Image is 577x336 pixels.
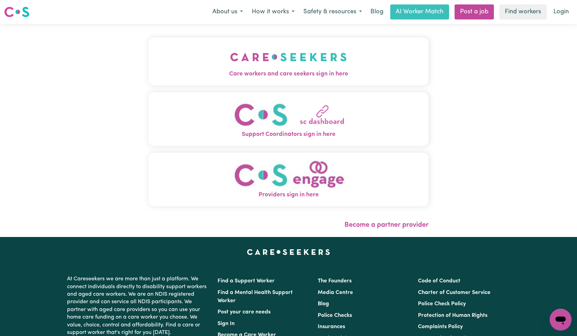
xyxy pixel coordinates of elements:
a: Careseekers home page [247,249,330,255]
a: Media Centre [318,290,353,295]
a: Post your care needs [218,309,271,315]
a: Careseekers logo [4,4,29,20]
a: Login [549,4,573,19]
a: Protection of Human Rights [418,313,487,318]
button: How it works [247,5,299,19]
a: Find workers [499,4,547,19]
a: Code of Conduct [418,278,460,284]
a: Insurances [318,324,345,330]
span: Providers sign in here [148,191,429,199]
a: Find a Support Worker [218,278,275,284]
button: Safety & resources [299,5,366,19]
a: Find a Mental Health Support Worker [218,290,293,304]
a: Charter of Customer Service [418,290,490,295]
iframe: Button to launch messaging window [550,309,572,331]
button: About us [208,5,247,19]
a: AI Worker Match [390,4,449,19]
span: Support Coordinators sign in here [148,130,429,139]
a: The Founders [318,278,352,284]
button: Providers sign in here [148,153,429,206]
a: Blog [366,4,388,19]
a: Police Check Policy [418,301,466,307]
a: Post a job [455,4,494,19]
a: Become a partner provider [344,222,429,228]
a: Police Checks [318,313,352,318]
img: Careseekers logo [4,6,29,18]
a: Complaints Policy [418,324,463,330]
a: Blog [318,301,329,307]
span: Care workers and care seekers sign in here [148,70,429,79]
a: Sign In [218,321,235,326]
button: Care workers and care seekers sign in here [148,38,429,85]
button: Support Coordinators sign in here [148,92,429,146]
